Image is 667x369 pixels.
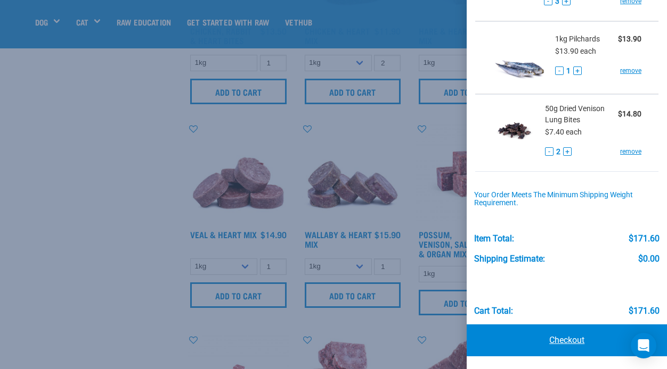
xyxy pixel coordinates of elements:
[545,147,554,156] button: -
[555,47,596,55] span: $13.90 each
[555,66,564,75] button: -
[492,30,547,85] img: Pilchards
[555,33,600,45] span: 1kg Pilchards
[556,146,560,157] span: 2
[563,147,572,156] button: +
[618,110,641,118] strong: $14.80
[474,234,514,244] div: Item Total:
[620,147,641,156] a: remove
[474,254,545,264] div: Shipping Estimate:
[492,103,536,158] img: Dried Venison Lung Bites
[474,191,660,208] div: Your order meets the minimum shipping weight requirement.
[545,128,582,136] span: $7.40 each
[566,65,571,77] span: 1
[474,306,513,316] div: Cart total:
[618,35,641,43] strong: $13.90
[467,324,667,356] a: Checkout
[573,66,582,75] button: +
[620,66,641,76] a: remove
[629,234,660,244] div: $171.60
[638,254,660,264] div: $0.00
[629,306,660,316] div: $171.60
[545,103,619,125] span: 50g Dried Venison Lung Bites
[631,333,656,358] div: Open Intercom Messenger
